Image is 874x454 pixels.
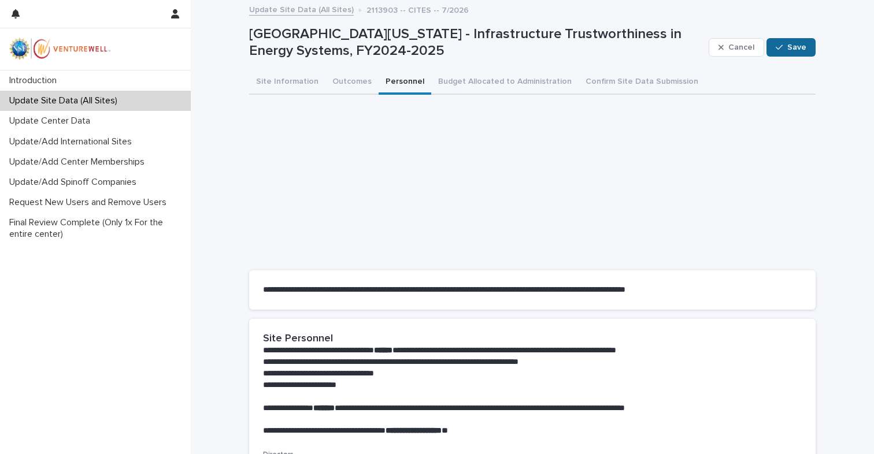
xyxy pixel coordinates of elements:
[249,2,354,16] a: Update Site Data (All Sites)
[5,75,66,86] p: Introduction
[787,43,806,51] span: Save
[5,217,191,239] p: Final Review Complete (Only 1x For the entire center)
[431,70,579,95] button: Budget Allocated to Administration
[5,116,99,126] p: Update Center Data
[9,38,111,61] img: mWhVGmOKROS2pZaMU8FQ
[249,70,325,95] button: Site Information
[5,157,154,168] p: Update/Add Center Memberships
[325,70,379,95] button: Outcomes
[766,38,816,57] button: Save
[366,3,469,16] p: 2113903 -- CITES -- 7/2026
[728,43,754,51] span: Cancel
[579,70,705,95] button: Confirm Site Data Submission
[5,177,146,188] p: Update/Add Spinoff Companies
[5,136,141,147] p: Update/Add International Sites
[5,95,127,106] p: Update Site Data (All Sites)
[5,197,176,208] p: Request New Users and Remove Users
[249,26,704,59] p: [GEOGRAPHIC_DATA][US_STATE] - Infrastructure Trustworthiness in Energy Systems, FY2024-2025
[263,333,333,345] h2: Site Personnel
[709,38,764,57] button: Cancel
[379,70,431,95] button: Personnel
